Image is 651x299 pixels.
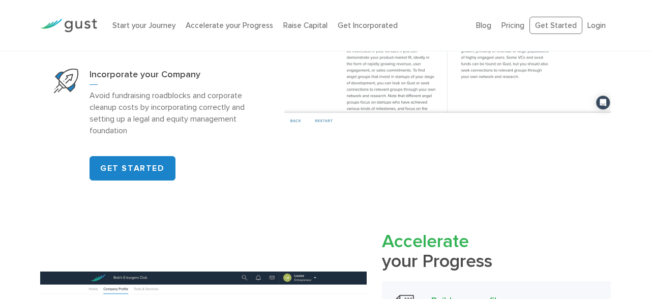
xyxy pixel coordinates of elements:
[501,21,524,30] a: Pricing
[40,19,97,33] img: Gust Logo
[90,156,175,181] a: GET STARTED
[283,21,328,30] a: Raise Capital
[382,231,611,271] h2: your Progress
[382,230,469,252] span: Accelerate
[587,21,606,30] a: Login
[338,21,398,30] a: Get Incorporated
[112,21,175,30] a: Start your Journey
[476,21,491,30] a: Blog
[54,69,78,93] img: Start Your Company
[529,17,582,35] a: Get Started
[90,89,255,136] p: Avoid fundraising roadblocks and corporate cleanup costs by incorporating correctly and setting u...
[186,21,273,30] a: Accelerate your Progress
[90,69,255,85] h3: Incorporate your Company
[40,55,269,150] a: Start Your CompanyIncorporate your CompanyAvoid fundraising roadblocks and corporate cleanup cost...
